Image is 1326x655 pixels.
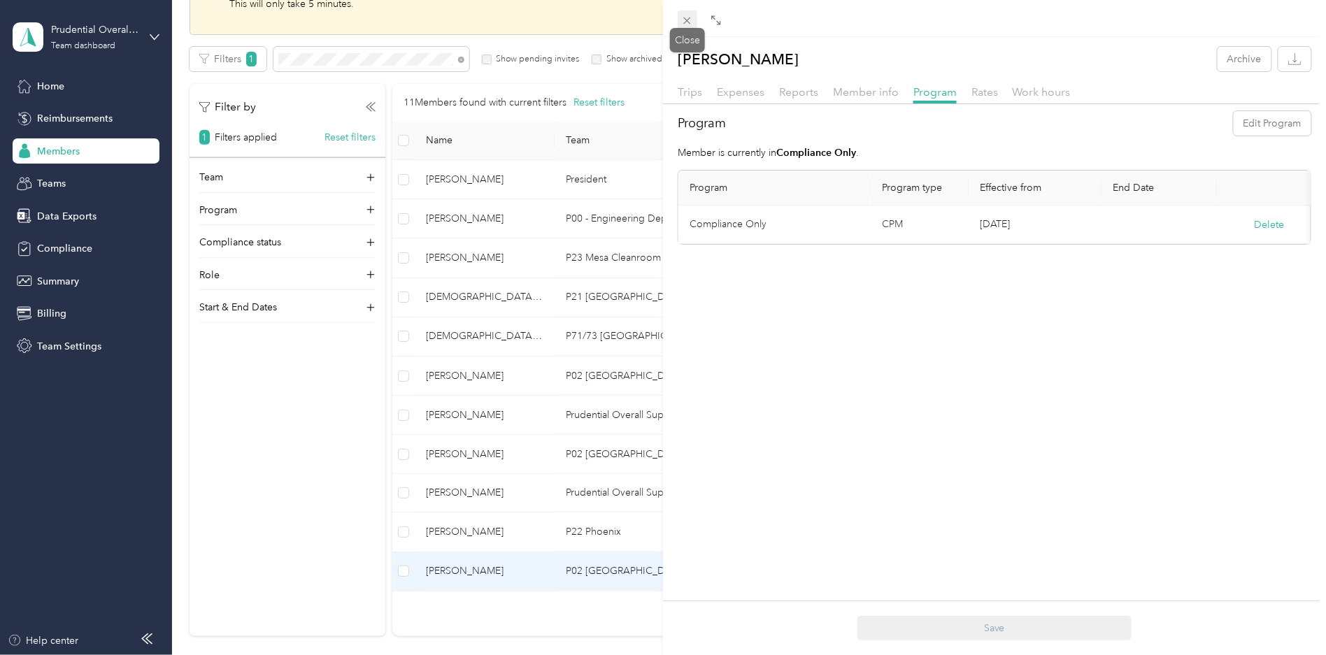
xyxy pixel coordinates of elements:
iframe: Everlance-gr Chat Button Frame [1248,577,1326,655]
span: Program [913,85,957,99]
span: Trips [678,85,702,99]
td: [DATE] [969,206,1102,244]
button: Archive [1218,47,1271,71]
span: Member info [833,85,899,99]
span: Reports [779,85,818,99]
th: Effective from [969,171,1102,206]
button: Delete [1255,217,1285,232]
p: [PERSON_NAME] [678,47,799,71]
div: Close [670,28,705,52]
th: Program type [871,171,969,206]
td: CPM [871,206,969,244]
th: End Date [1102,171,1217,206]
span: Rates [971,85,998,99]
p: Member is currently in . [678,145,1311,160]
span: Work hours [1013,85,1071,99]
td: Compliance Only [678,206,871,244]
h2: Program [678,114,726,133]
span: Expenses [717,85,764,99]
button: Edit Program [1234,111,1311,136]
th: Program [678,171,871,206]
strong: Compliance Only [776,147,856,159]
